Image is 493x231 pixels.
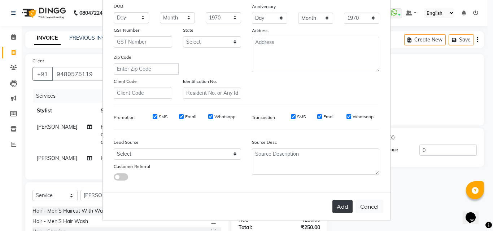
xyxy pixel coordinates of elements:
[114,114,135,121] label: Promotion
[114,139,139,146] label: Lead Source
[353,114,374,120] label: Whatsapp
[114,163,150,170] label: Customer Referral
[252,3,276,10] label: Anniversary
[214,114,235,120] label: Whatsapp
[183,78,217,85] label: Identification No.
[323,114,335,120] label: Email
[252,27,269,34] label: Address
[183,27,193,34] label: State
[114,88,172,99] input: Client Code
[114,36,172,48] input: GST Number
[114,63,179,75] input: Enter Zip Code
[185,114,196,120] label: Email
[332,200,353,213] button: Add
[114,27,139,34] label: GST Number
[183,88,241,99] input: Resident No. or Any Id
[463,202,486,224] iframe: chat widget
[114,54,131,61] label: Zip Code
[355,200,383,213] button: Cancel
[297,114,306,120] label: SMS
[114,78,137,85] label: Client Code
[159,114,167,120] label: SMS
[252,139,277,146] label: Source Desc
[114,3,123,9] label: DOB
[252,114,275,121] label: Transaction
